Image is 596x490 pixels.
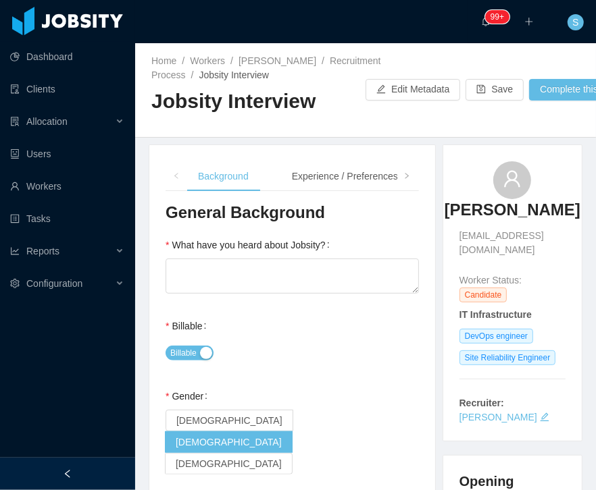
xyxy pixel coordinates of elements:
[460,412,537,423] a: [PERSON_NAME]
[170,346,197,360] span: Billable
[151,55,176,66] a: Home
[445,199,580,221] h3: [PERSON_NAME]
[26,246,59,256] span: Reports
[166,346,214,360] button: Billable
[10,140,124,167] a: icon: robotUsers
[151,88,366,115] h2: Jobsity Interview
[10,43,124,70] a: icon: pie-chartDashboard
[173,173,180,180] i: icon: left
[10,279,20,288] i: icon: setting
[485,10,510,24] sup: 1213
[166,321,212,331] label: Billable
[322,55,324,66] span: /
[10,173,124,200] a: icon: userWorkers
[460,329,533,344] span: DevOps engineer
[239,55,316,66] a: [PERSON_NAME]
[230,55,233,66] span: /
[540,412,549,422] i: icon: edit
[460,275,522,285] span: Worker Status:
[151,55,381,80] a: Recruitment Process
[403,173,410,180] i: icon: right
[182,55,184,66] span: /
[281,161,409,192] div: Experience / Preferences
[366,79,460,101] button: icon: editEdit Metadata
[460,288,507,302] span: Candidate
[466,79,524,101] button: icon: saveSave
[176,437,282,447] span: [DEMOGRAPHIC_DATA]
[176,458,282,469] span: [DEMOGRAPHIC_DATA]
[199,70,268,80] span: Jobsity Interview
[503,169,522,188] i: icon: user
[10,246,20,256] i: icon: line-chart
[460,398,504,408] strong: Recruiter:
[460,229,566,257] span: [EMAIL_ADDRESS][DOMAIN_NAME]
[187,161,259,192] div: Background
[166,258,419,294] textarea: What have you heard about Jobsity?
[524,17,534,26] i: icon: plus
[26,278,82,289] span: Configuration
[445,199,580,229] a: [PERSON_NAME]
[190,55,225,66] a: Workers
[481,17,491,26] i: icon: bell
[460,350,556,365] span: Site Reliability Engineer
[166,240,335,250] label: What have you heard about Jobsity?
[460,309,532,320] strong: IT Infrastructure
[10,205,124,232] a: icon: profileTasks
[26,116,68,127] span: Allocation
[166,202,419,223] h3: General Background
[10,76,124,103] a: icon: auditClients
[166,391,213,402] label: Gender
[191,70,194,80] span: /
[572,14,578,30] span: S
[176,415,282,426] span: [DEMOGRAPHIC_DATA]
[10,117,20,126] i: icon: solution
